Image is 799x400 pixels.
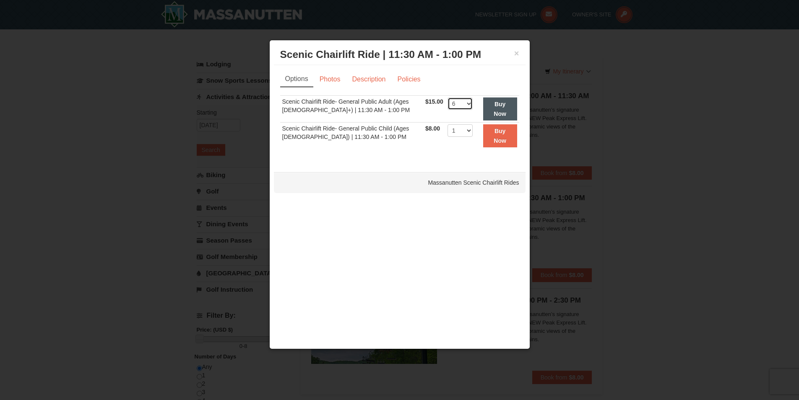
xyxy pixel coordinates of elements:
[494,101,506,117] strong: Buy Now
[346,71,391,87] a: Description
[425,98,443,105] span: $15.00
[483,97,517,120] button: Buy Now
[280,48,519,61] h3: Scenic Chairlift Ride | 11:30 AM - 1:00 PM
[483,124,517,147] button: Buy Now
[280,123,423,149] td: Scenic Chairlift Ride- General Public Child (Ages [DEMOGRAPHIC_DATA]) | 11:30 AM - 1:00 PM
[425,125,440,132] span: $8.00
[392,71,426,87] a: Policies
[280,96,423,123] td: Scenic Chairlift Ride- General Public Adult (Ages [DEMOGRAPHIC_DATA]+) | 11:30 AM - 1:00 PM
[314,71,346,87] a: Photos
[514,49,519,58] button: ×
[280,71,313,87] a: Options
[274,172,526,193] div: Massanutten Scenic Chairlift Rides
[494,128,506,144] strong: Buy Now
